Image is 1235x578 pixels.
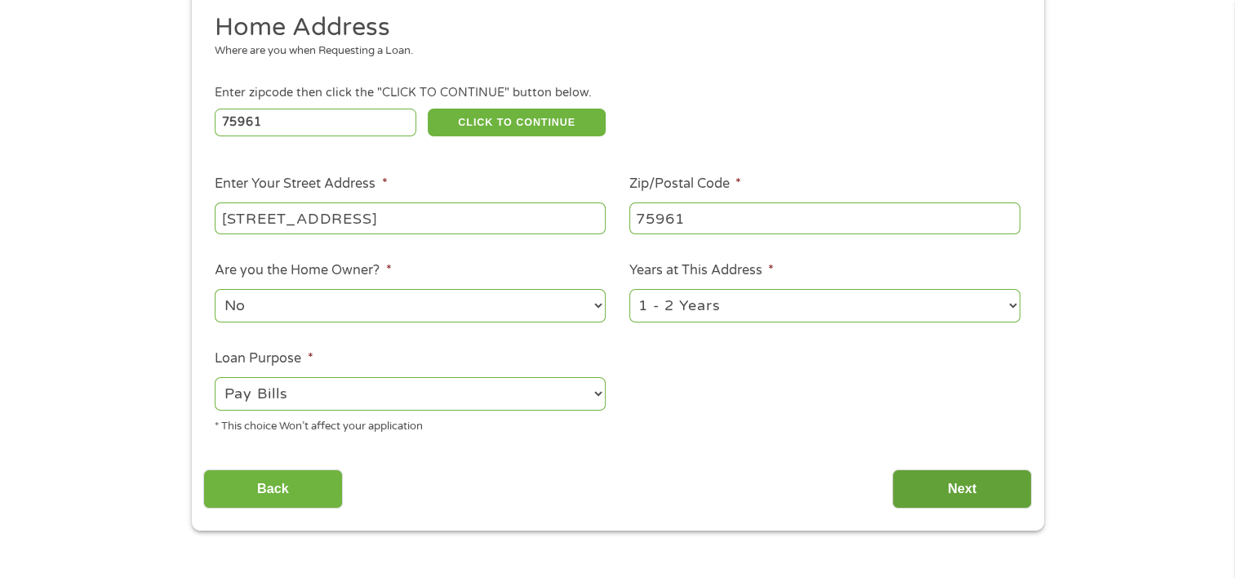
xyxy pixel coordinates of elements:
label: Enter Your Street Address [215,176,387,193]
input: Back [203,469,343,509]
label: Zip/Postal Code [629,176,741,193]
div: * This choice Won’t affect your application [215,413,606,435]
div: Enter zipcode then click the "CLICK TO CONTINUE" button below. [215,84,1020,102]
button: CLICK TO CONTINUE [428,109,606,136]
input: 1 Main Street [215,202,606,233]
h2: Home Address [215,11,1008,44]
input: Next [892,469,1032,509]
label: Are you the Home Owner? [215,262,391,279]
label: Years at This Address [629,262,774,279]
div: Where are you when Requesting a Loan. [215,43,1008,60]
input: Enter Zipcode (e.g 01510) [215,109,416,136]
label: Loan Purpose [215,350,313,367]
